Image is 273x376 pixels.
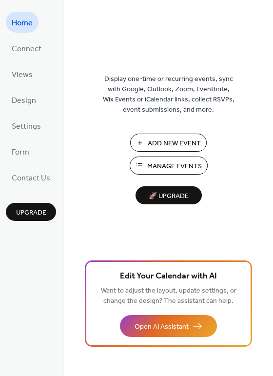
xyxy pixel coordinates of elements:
[147,161,202,172] span: Manage Events
[6,63,39,84] a: Views
[148,139,201,149] span: Add New Event
[12,16,33,31] span: Home
[12,119,41,134] span: Settings
[16,208,46,218] span: Upgrade
[130,157,208,175] button: Manage Events
[6,167,56,188] a: Contact Us
[6,115,47,136] a: Settings
[12,93,36,108] span: Design
[12,67,33,82] span: Views
[120,315,217,337] button: Open AI Assistant
[6,12,39,33] a: Home
[130,134,207,152] button: Add New Event
[6,38,47,59] a: Connect
[101,284,236,308] span: Want to adjust the layout, update settings, or change the design? The assistant can help.
[6,141,35,162] a: Form
[103,74,234,115] span: Display one-time or recurring events, sync with Google, Outlook, Zoom, Eventbrite, Wix Events or ...
[135,322,189,332] span: Open AI Assistant
[6,203,56,221] button: Upgrade
[120,270,217,283] span: Edit Your Calendar with AI
[12,41,41,57] span: Connect
[12,171,50,186] span: Contact Us
[6,89,42,110] a: Design
[136,186,202,204] button: 🚀 Upgrade
[141,190,196,203] span: 🚀 Upgrade
[12,145,29,160] span: Form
